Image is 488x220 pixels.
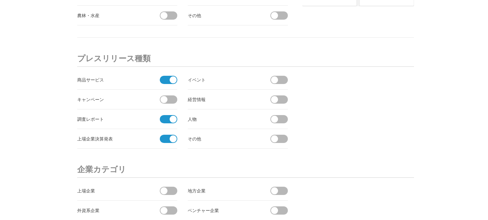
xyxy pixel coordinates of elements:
[188,115,259,123] div: 人物
[188,76,259,84] div: イベント
[77,11,149,19] div: 農林・水産
[77,115,149,123] div: 調査レポート
[77,76,149,84] div: 商品サービス
[77,135,149,143] div: 上場企業決算発表
[77,95,149,103] div: キャンペーン
[188,206,259,214] div: ベンチャー企業
[188,95,259,103] div: 経営情報
[188,11,259,19] div: その他
[188,187,259,195] div: 地方企業
[77,161,414,178] h3: 企業カテゴリ
[77,50,414,67] h3: プレスリリース種類
[77,187,149,195] div: 上場企業
[77,206,149,214] div: 外資系企業
[188,135,259,143] div: その他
